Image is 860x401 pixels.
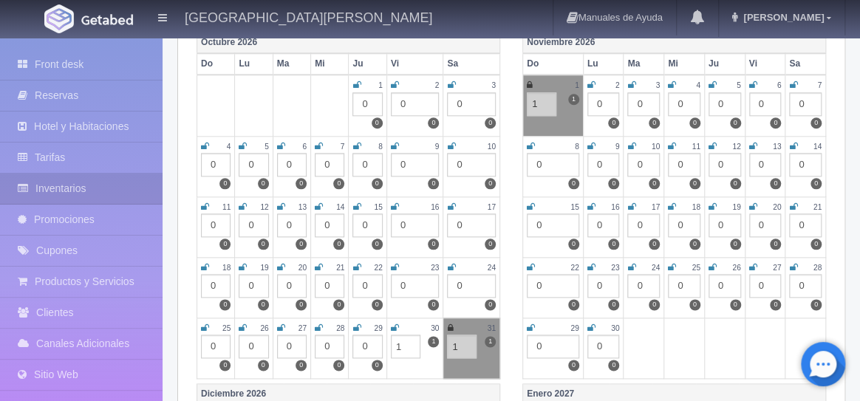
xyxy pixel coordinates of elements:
small: 30 [431,324,439,332]
label: 0 [730,299,741,310]
small: 3 [655,81,660,89]
small: 21 [336,264,344,272]
small: 28 [813,264,822,272]
small: 31 [488,324,496,332]
div: 0 [352,92,382,116]
div: 0 [749,153,782,176]
div: 0 [789,213,822,237]
label: 0 [689,178,700,189]
label: 1 [568,94,579,105]
label: 0 [649,178,660,189]
small: 21 [813,203,822,211]
div: 0 [277,335,307,358]
label: 0 [649,239,660,250]
div: 0 [315,153,344,176]
small: 24 [652,264,660,272]
small: 14 [336,203,344,211]
label: 0 [333,299,344,310]
div: 0 [239,153,268,176]
div: 0 [447,92,496,116]
th: Do [197,53,235,75]
label: 0 [485,299,496,310]
small: 9 [615,143,620,151]
small: 18 [222,264,231,272]
label: 0 [372,299,383,310]
label: 0 [770,117,781,128]
small: 19 [260,264,268,272]
small: 15 [374,203,382,211]
label: 0 [608,117,619,128]
div: 0 [352,335,382,358]
small: 25 [222,324,231,332]
div: 0 [789,274,822,298]
div: 0 [239,335,268,358]
div: 0 [587,213,620,237]
label: 0 [730,239,741,250]
label: 0 [608,360,619,371]
small: 17 [652,203,660,211]
div: 0 [627,153,660,176]
th: Ma [624,53,664,75]
small: 18 [692,203,700,211]
label: 0 [689,299,700,310]
div: 0 [527,213,579,237]
label: 0 [428,117,439,128]
label: 0 [485,117,496,128]
div: 0 [709,92,741,116]
div: 0 [201,153,231,176]
small: 6 [777,81,782,89]
div: 0 [315,335,344,358]
label: 0 [219,239,231,250]
th: Mi [664,53,705,75]
th: Noviembre 2026 [523,32,826,54]
div: 0 [627,274,660,298]
small: 2 [435,81,440,89]
label: 0 [568,299,579,310]
label: 0 [428,239,439,250]
small: 1 [378,81,383,89]
div: 0 [668,213,700,237]
label: 0 [810,178,822,189]
div: 0 [587,274,620,298]
label: 0 [689,239,700,250]
small: 29 [570,324,579,332]
small: 8 [378,143,383,151]
label: 0 [372,239,383,250]
small: 26 [732,264,740,272]
th: Lu [583,53,624,75]
th: Do [523,53,584,75]
div: 0 [709,213,741,237]
label: 0 [730,117,741,128]
small: 7 [341,143,345,151]
div: 0 [391,153,440,176]
th: Ma [273,53,310,75]
th: Ju [704,53,745,75]
small: 25 [692,264,700,272]
label: 0 [608,299,619,310]
label: 0 [219,299,231,310]
th: Ju [349,53,386,75]
label: 0 [810,299,822,310]
small: 24 [488,264,496,272]
label: 0 [372,360,383,371]
small: 17 [488,203,496,211]
small: 12 [732,143,740,151]
div: 0 [277,213,307,237]
small: 8 [575,143,579,151]
div: 0 [749,92,782,116]
small: 11 [692,143,700,151]
div: 0 [201,213,231,237]
small: 7 [817,81,822,89]
label: 0 [770,299,781,310]
small: 23 [611,264,619,272]
div: 0 [527,335,579,358]
label: 0 [296,178,307,189]
small: 19 [732,203,740,211]
label: 0 [730,178,741,189]
small: 20 [773,203,781,211]
label: 0 [568,239,579,250]
small: 14 [813,143,822,151]
small: 27 [773,264,781,272]
label: 0 [258,299,269,310]
small: 6 [302,143,307,151]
